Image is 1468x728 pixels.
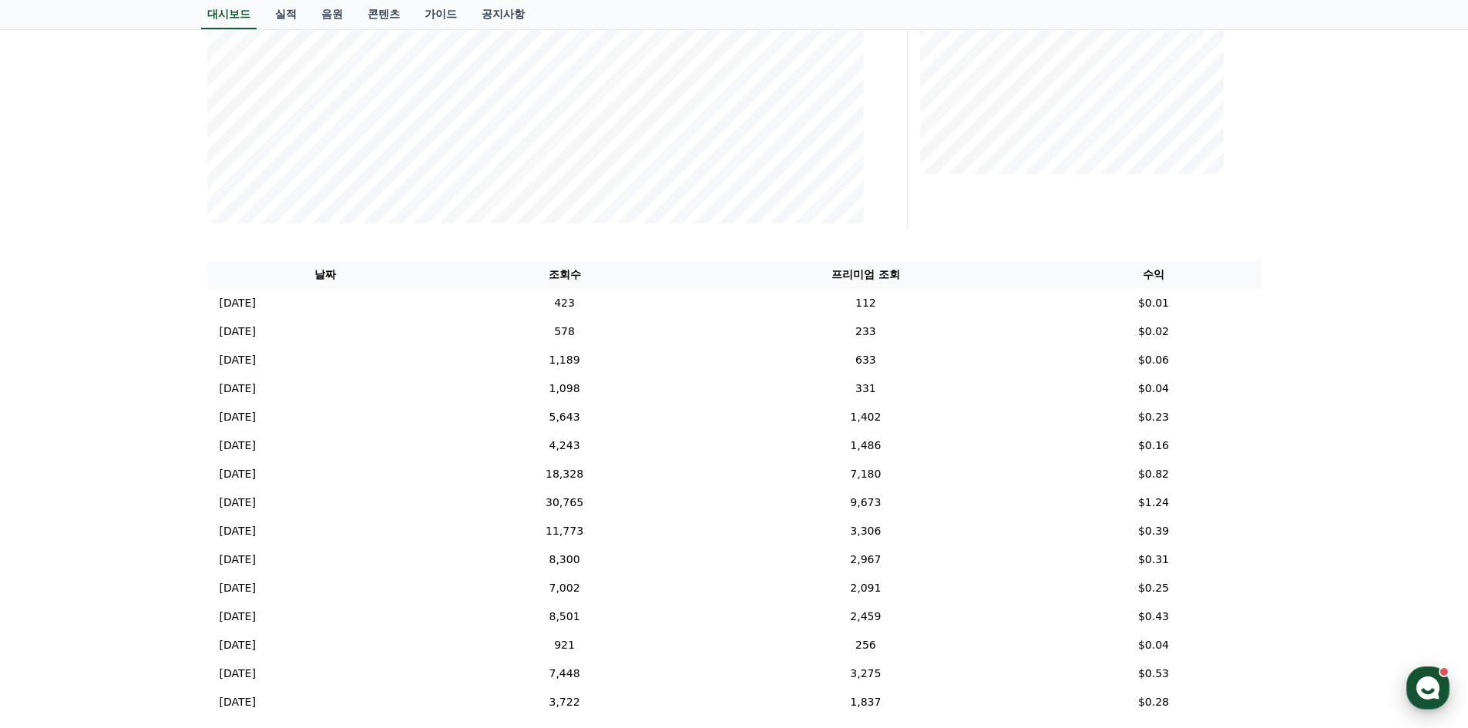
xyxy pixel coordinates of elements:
td: 2,091 [685,574,1046,602]
p: [DATE] [220,495,256,511]
td: $0.25 [1046,574,1261,602]
td: 3,275 [685,659,1046,688]
td: 1,486 [685,431,1046,460]
a: 설정 [199,488,296,527]
p: [DATE] [220,552,256,568]
td: $0.16 [1046,431,1261,460]
p: [DATE] [220,438,256,454]
td: $0.04 [1046,374,1261,403]
td: 18,328 [444,460,686,488]
td: $0.39 [1046,517,1261,545]
td: $0.06 [1046,346,1261,374]
td: 1,189 [444,346,686,374]
th: 조회수 [444,260,686,289]
td: $0.23 [1046,403,1261,431]
td: 1,098 [444,374,686,403]
td: $0.82 [1046,460,1261,488]
td: 331 [685,374,1046,403]
td: 30,765 [444,488,686,517]
td: 256 [685,631,1046,659]
p: [DATE] [220,666,256,682]
td: 5,643 [444,403,686,431]
td: 8,501 [444,602,686,631]
td: 233 [685,317,1046,346]
p: [DATE] [220,637,256,653]
td: 7,180 [685,460,1046,488]
p: [DATE] [220,694,256,710]
th: 프리미엄 조회 [685,260,1046,289]
td: 1,837 [685,688,1046,716]
td: 633 [685,346,1046,374]
p: [DATE] [220,523,256,539]
td: $0.02 [1046,317,1261,346]
td: 7,448 [444,659,686,688]
p: [DATE] [220,609,256,625]
td: 4,243 [444,431,686,460]
td: 8,300 [444,545,686,574]
td: 2,459 [685,602,1046,631]
td: 3,306 [685,517,1046,545]
td: 2,967 [685,545,1046,574]
td: $0.31 [1046,545,1261,574]
p: [DATE] [220,352,256,368]
th: 날짜 [207,260,444,289]
td: 423 [444,289,686,317]
td: 112 [685,289,1046,317]
td: 1,402 [685,403,1046,431]
th: 수익 [1046,260,1261,289]
p: [DATE] [220,580,256,596]
a: 홈 [5,488,102,527]
td: 3,722 [444,688,686,716]
td: $0.04 [1046,631,1261,659]
td: $1.24 [1046,488,1261,517]
p: [DATE] [220,466,256,482]
p: [DATE] [220,409,256,425]
span: 홈 [49,512,58,524]
td: 578 [444,317,686,346]
td: 921 [444,631,686,659]
td: $0.28 [1046,688,1261,716]
td: $0.53 [1046,659,1261,688]
td: 11,773 [444,517,686,545]
p: [DATE] [220,324,256,340]
td: 7,002 [444,574,686,602]
td: $0.43 [1046,602,1261,631]
span: 설정 [238,512,257,524]
td: $0.01 [1046,289,1261,317]
td: 9,673 [685,488,1046,517]
p: [DATE] [220,381,256,397]
span: 대화 [141,512,160,525]
p: [DATE] [220,295,256,311]
a: 대화 [102,488,199,527]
